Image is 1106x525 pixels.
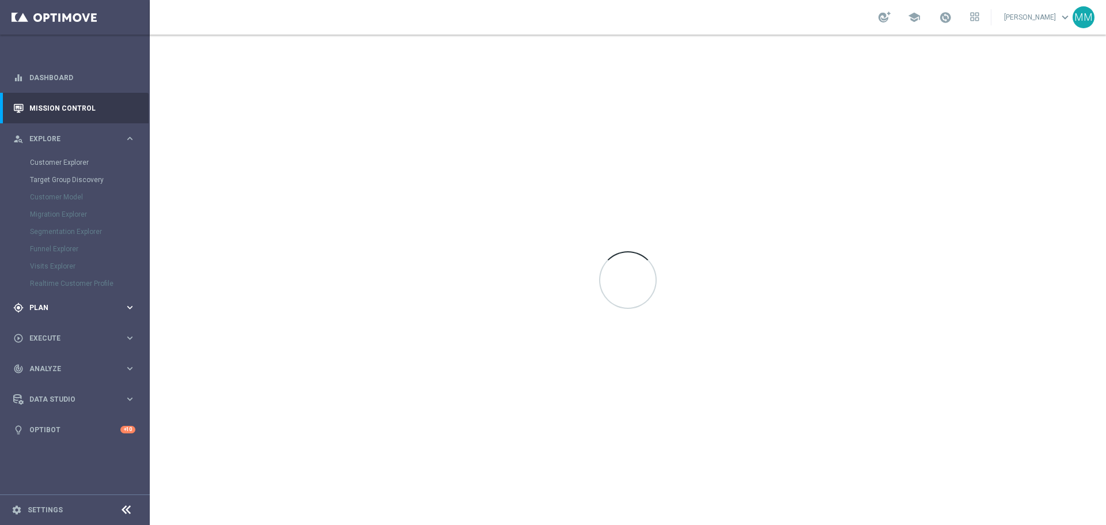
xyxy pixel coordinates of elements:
i: person_search [13,134,24,144]
span: Analyze [29,365,124,372]
div: Execute [13,333,124,343]
i: keyboard_arrow_right [124,394,135,405]
div: MM [1073,6,1094,28]
i: keyboard_arrow_right [124,333,135,343]
button: Mission Control [13,104,136,113]
a: Dashboard [29,62,135,93]
i: lightbulb [13,425,24,435]
span: Execute [29,335,124,342]
span: keyboard_arrow_down [1059,11,1071,24]
i: track_changes [13,364,24,374]
i: equalizer [13,73,24,83]
div: Mission Control [13,93,135,123]
a: Customer Explorer [30,158,120,167]
span: Data Studio [29,396,124,403]
i: settings [12,505,22,515]
a: Mission Control [29,93,135,123]
div: +10 [120,426,135,433]
div: Migration Explorer [30,206,149,223]
i: keyboard_arrow_right [124,133,135,144]
div: Plan [13,303,124,313]
button: track_changes Analyze keyboard_arrow_right [13,364,136,373]
div: Dashboard [13,62,135,93]
button: play_circle_outline Execute keyboard_arrow_right [13,334,136,343]
div: Customer Model [30,188,149,206]
div: Segmentation Explorer [30,223,149,240]
div: Explore [13,134,124,144]
button: Data Studio keyboard_arrow_right [13,395,136,404]
div: Funnel Explorer [30,240,149,258]
a: Target Group Discovery [30,175,120,184]
i: keyboard_arrow_right [124,302,135,313]
div: Optibot [13,414,135,445]
i: keyboard_arrow_right [124,363,135,374]
span: Plan [29,304,124,311]
a: Settings [28,507,63,513]
button: lightbulb Optibot +10 [13,425,136,435]
span: school [908,11,921,24]
a: Optibot [29,414,120,445]
div: Realtime Customer Profile [30,275,149,292]
button: equalizer Dashboard [13,73,136,82]
div: Data Studio [13,394,124,405]
div: Target Group Discovery [30,171,149,188]
button: person_search Explore keyboard_arrow_right [13,134,136,143]
i: play_circle_outline [13,333,24,343]
a: [PERSON_NAME]keyboard_arrow_down [1003,9,1073,26]
div: Visits Explorer [30,258,149,275]
span: Explore [29,135,124,142]
button: gps_fixed Plan keyboard_arrow_right [13,303,136,312]
i: gps_fixed [13,303,24,313]
div: Analyze [13,364,124,374]
div: Customer Explorer [30,154,149,171]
